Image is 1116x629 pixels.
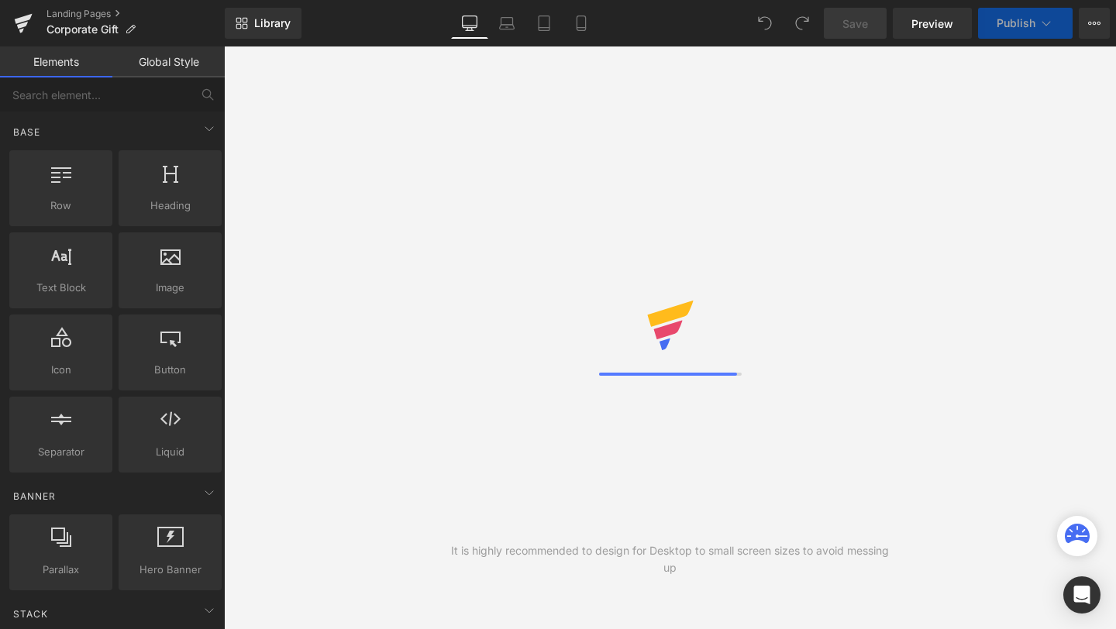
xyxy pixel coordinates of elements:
[893,8,972,39] a: Preview
[911,15,953,32] span: Preview
[14,198,108,214] span: Row
[254,16,291,30] span: Library
[563,8,600,39] a: Mobile
[488,8,525,39] a: Laptop
[12,607,50,621] span: Stack
[787,8,818,39] button: Redo
[14,562,108,578] span: Parallax
[1079,8,1110,39] button: More
[749,8,780,39] button: Undo
[997,17,1035,29] span: Publish
[12,489,57,504] span: Banner
[46,23,119,36] span: Corporate Gift
[1063,576,1100,614] div: Open Intercom Messenger
[225,8,301,39] a: New Library
[447,542,894,576] div: It is highly recommended to design for Desktop to small screen sizes to avoid messing up
[14,280,108,296] span: Text Block
[842,15,868,32] span: Save
[46,8,225,20] a: Landing Pages
[123,444,217,460] span: Liquid
[978,8,1073,39] button: Publish
[12,125,42,139] span: Base
[123,198,217,214] span: Heading
[14,362,108,378] span: Icon
[123,362,217,378] span: Button
[451,8,488,39] a: Desktop
[525,8,563,39] a: Tablet
[112,46,225,77] a: Global Style
[123,562,217,578] span: Hero Banner
[14,444,108,460] span: Separator
[123,280,217,296] span: Image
